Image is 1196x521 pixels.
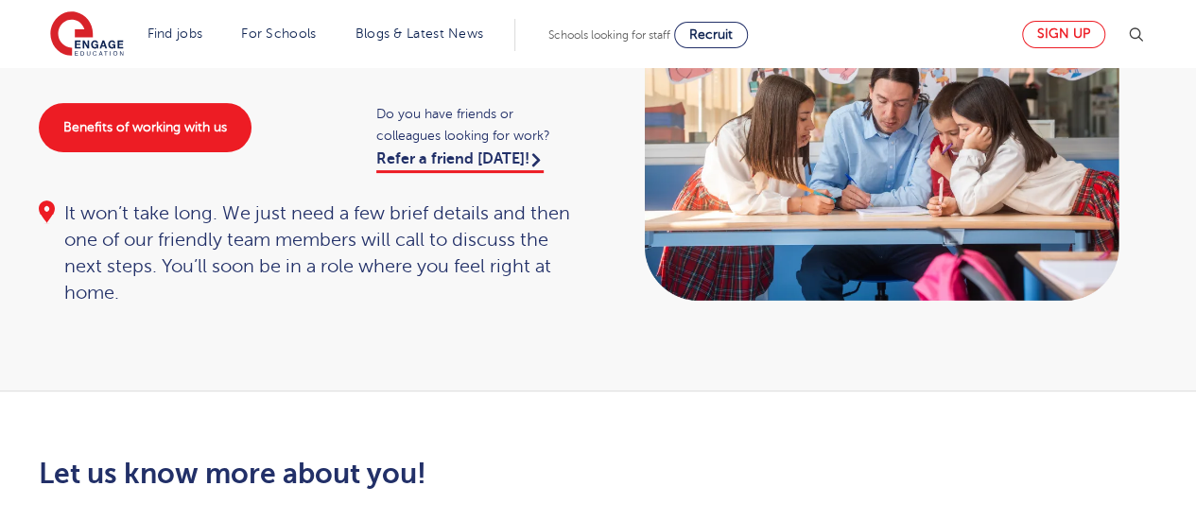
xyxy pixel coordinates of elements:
span: Recruit [689,27,733,42]
div: It won’t take long. We just need a few brief details and then one of our friendly team members wi... [39,200,580,306]
a: Refer a friend [DATE]! [376,150,544,173]
span: Schools looking for staff [548,28,670,42]
a: Sign up [1022,21,1105,48]
a: Recruit [674,22,748,48]
a: Find jobs [147,26,203,41]
span: Do you have friends or colleagues looking for work? [376,103,580,147]
a: Benefits of working with us [39,103,251,152]
h2: Let us know more about you! [39,458,775,490]
img: Engage Education [50,11,124,59]
a: For Schools [241,26,316,41]
a: Blogs & Latest News [355,26,484,41]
